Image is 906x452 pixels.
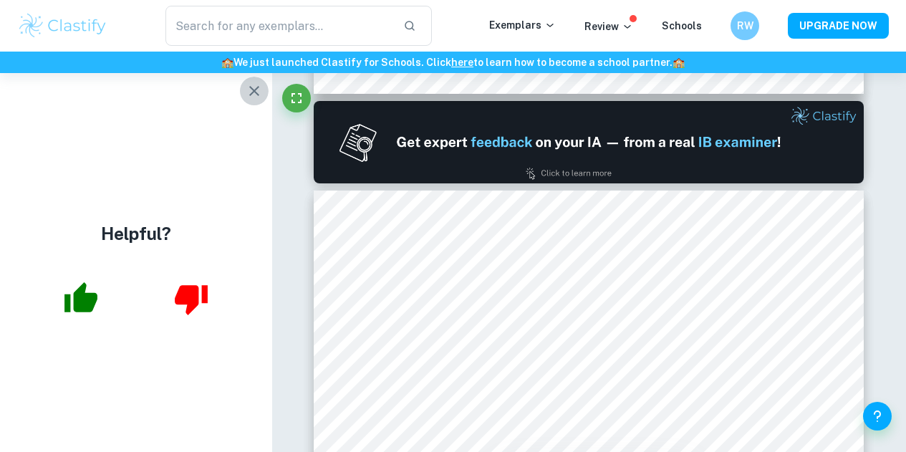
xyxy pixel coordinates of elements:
a: here [451,57,473,68]
button: Fullscreen [282,84,311,112]
h6: RW [737,18,753,34]
button: UPGRADE NOW [788,13,889,39]
button: RW [731,11,759,40]
img: Ad [314,101,864,183]
a: Schools [662,20,702,32]
h6: We just launched Clastify for Schools. Click to learn how to become a school partner. [3,54,903,70]
span: 🏫 [221,57,233,68]
p: Exemplars [489,17,556,33]
p: Review [584,19,633,34]
span: 🏫 [673,57,685,68]
h4: Helpful? [101,221,171,246]
button: Help and Feedback [863,402,892,431]
input: Search for any exemplars... [165,6,392,46]
img: Clastify logo [17,11,108,40]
